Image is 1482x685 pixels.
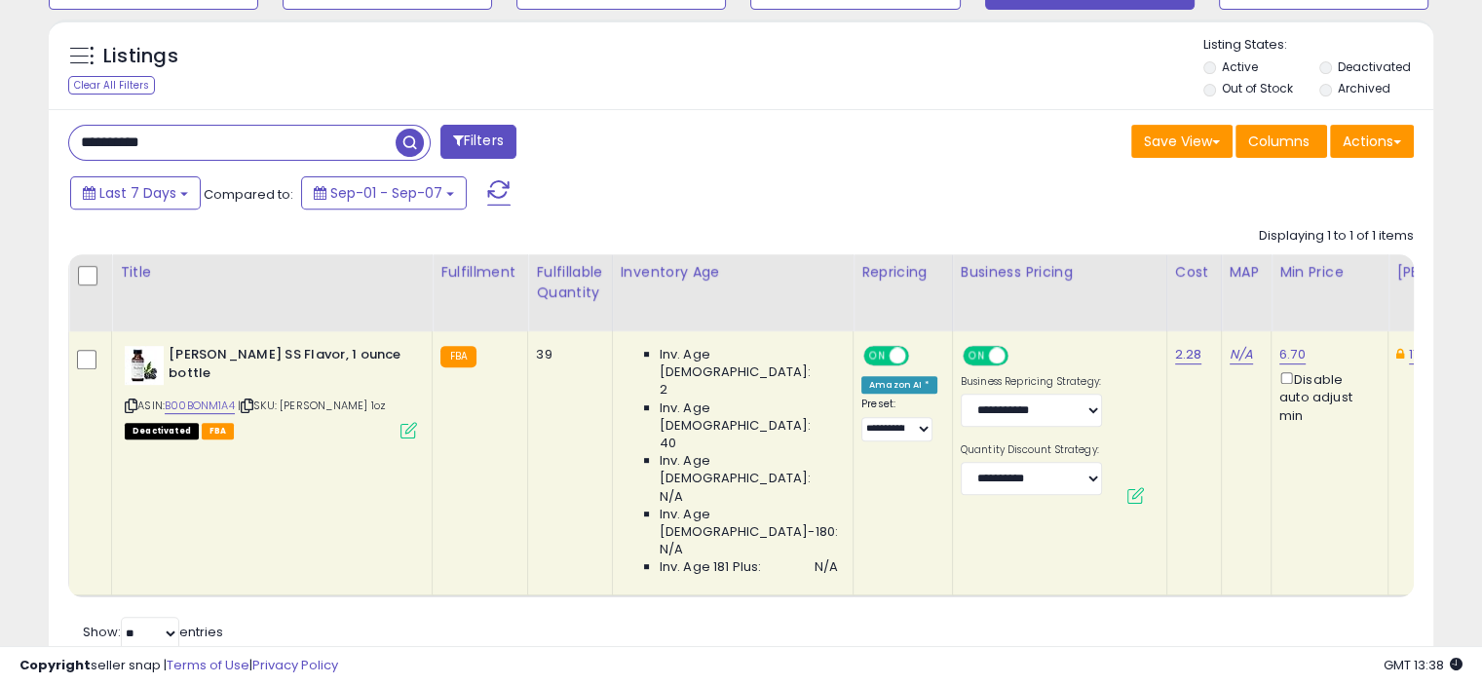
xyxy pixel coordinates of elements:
[125,346,417,437] div: ASIN:
[965,348,989,364] span: ON
[70,176,201,209] button: Last 7 Days
[1230,345,1253,364] a: N/A
[1230,262,1263,283] div: MAP
[861,376,937,394] div: Amazon AI *
[961,443,1102,457] label: Quantity Discount Strategy:
[1279,262,1380,283] div: Min Price
[621,262,845,283] div: Inventory Age
[861,398,937,441] div: Preset:
[961,375,1102,389] label: Business Repricing Strategy:
[440,346,476,367] small: FBA
[1337,58,1410,75] label: Deactivated
[660,452,838,487] span: Inv. Age [DEMOGRAPHIC_DATA]:
[1248,132,1310,151] span: Columns
[660,506,838,541] span: Inv. Age [DEMOGRAPHIC_DATA]-180:
[536,346,596,363] div: 39
[660,541,683,558] span: N/A
[865,348,890,364] span: ON
[660,346,838,381] span: Inv. Age [DEMOGRAPHIC_DATA]:
[238,398,386,413] span: | SKU: [PERSON_NAME] 1oz
[204,185,293,204] span: Compared to:
[961,262,1159,283] div: Business Pricing
[1203,36,1433,55] p: Listing States:
[660,400,838,435] span: Inv. Age [DEMOGRAPHIC_DATA]:
[330,183,442,203] span: Sep-01 - Sep-07
[906,348,937,364] span: OFF
[1384,656,1463,674] span: 2025-09-15 13:38 GMT
[1222,80,1293,96] label: Out of Stock
[165,398,235,414] a: B00BONM1A4
[68,76,155,95] div: Clear All Filters
[103,43,178,70] h5: Listings
[19,656,91,674] strong: Copyright
[815,558,838,576] span: N/A
[125,346,164,385] img: 41Dd16pCcxL._SL40_.jpg
[1131,125,1233,158] button: Save View
[440,262,519,283] div: Fulfillment
[660,488,683,506] span: N/A
[120,262,424,283] div: Title
[1409,345,1436,364] a: 11.47
[861,262,944,283] div: Repricing
[660,558,762,576] span: Inv. Age 181 Plus:
[19,657,338,675] div: seller snap | |
[301,176,467,209] button: Sep-01 - Sep-07
[125,423,199,439] span: All listings that are unavailable for purchase on Amazon for any reason other than out-of-stock
[1175,262,1213,283] div: Cost
[536,262,603,303] div: Fulfillable Quantity
[99,183,176,203] span: Last 7 Days
[1259,227,1414,246] div: Displaying 1 to 1 of 1 items
[167,656,249,674] a: Terms of Use
[83,623,223,641] span: Show: entries
[1330,125,1414,158] button: Actions
[1005,348,1036,364] span: OFF
[1279,368,1373,425] div: Disable auto adjust min
[1279,345,1306,364] a: 6.70
[1222,58,1258,75] label: Active
[660,435,676,452] span: 40
[202,423,235,439] span: FBA
[1175,345,1202,364] a: 2.28
[440,125,516,159] button: Filters
[252,656,338,674] a: Privacy Policy
[169,346,405,387] b: [PERSON_NAME] SS Flavor, 1 ounce bottle
[1337,80,1389,96] label: Archived
[660,381,667,399] span: 2
[1235,125,1327,158] button: Columns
